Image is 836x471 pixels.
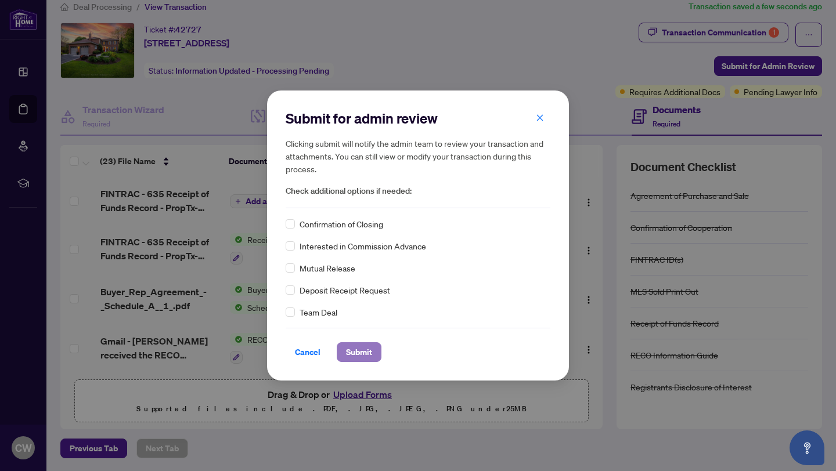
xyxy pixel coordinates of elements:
[337,342,381,362] button: Submit
[300,218,383,230] span: Confirmation of Closing
[286,342,330,362] button: Cancel
[300,240,426,252] span: Interested in Commission Advance
[300,262,355,274] span: Mutual Release
[286,184,550,198] span: Check additional options if needed:
[790,430,824,465] button: Open asap
[300,284,390,296] span: Deposit Receipt Request
[536,114,544,122] span: close
[286,137,550,175] h5: Clicking submit will notify the admin team to review your transaction and attachments. You can st...
[346,343,372,361] span: Submit
[295,343,320,361] span: Cancel
[286,109,550,128] h2: Submit for admin review
[300,306,337,318] span: Team Deal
